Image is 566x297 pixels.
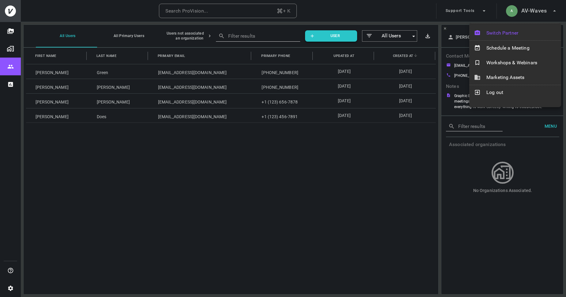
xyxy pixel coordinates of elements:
span: Switch Partner [486,29,556,37]
div: Workshops & Webinars [469,55,561,70]
div: Schedule a Meeting [469,41,561,55]
div: Switch Partner [469,26,561,40]
span: Marketing Assets [486,74,556,81]
span: Schedule a Meeting [486,44,556,52]
span: Log out [486,89,556,96]
div: Marketing Assets [469,70,561,85]
div: Log out [469,85,561,100]
span: Workshops & Webinars [486,59,556,66]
